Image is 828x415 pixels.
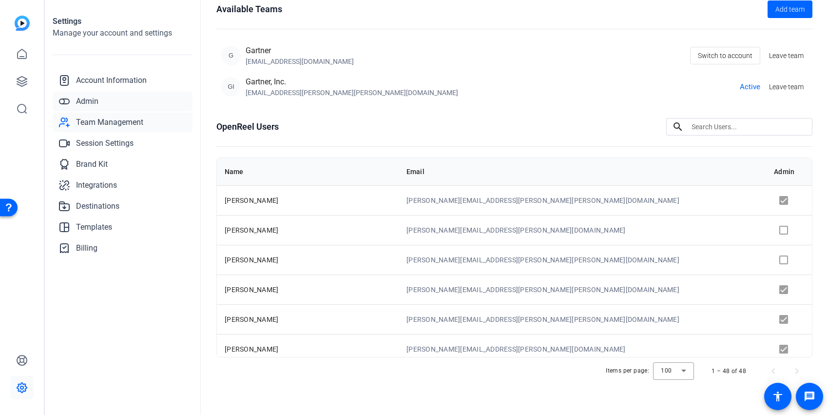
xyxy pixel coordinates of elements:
[785,359,809,383] button: Next page
[712,366,746,376] div: 1 – 48 of 48
[769,82,804,92] span: Leave team
[76,117,143,128] span: Team Management
[399,275,766,304] td: [PERSON_NAME][EMAIL_ADDRESS][PERSON_NAME][PERSON_NAME][DOMAIN_NAME]
[666,121,690,133] mat-icon: search
[53,71,193,90] a: Account Information
[246,45,354,57] div: Gartner
[399,215,766,245] td: [PERSON_NAME][EMAIL_ADDRESS][PERSON_NAME][DOMAIN_NAME]
[762,359,785,383] button: Previous page
[690,47,760,64] button: Switch to account
[399,185,766,215] td: [PERSON_NAME][EMAIL_ADDRESS][PERSON_NAME][PERSON_NAME][DOMAIN_NAME]
[53,176,193,195] a: Integrations
[692,121,805,133] input: Search Users...
[765,78,808,96] button: Leave team
[53,113,193,132] a: Team Management
[217,158,399,185] th: Name
[246,76,458,88] div: Gartner, Inc.
[768,0,812,18] button: Add team
[221,46,241,65] div: G
[606,366,649,375] div: Items per page:
[216,120,279,134] h1: OpenReel Users
[765,47,808,64] button: Leave team
[76,158,108,170] span: Brand Kit
[399,158,766,185] th: Email
[53,217,193,237] a: Templates
[76,179,117,191] span: Integrations
[225,316,278,323] span: [PERSON_NAME]
[775,4,805,15] span: Add team
[740,81,760,93] span: Active
[216,2,282,16] h1: Available Teams
[772,391,784,402] mat-icon: accessibility
[76,200,119,212] span: Destinations
[76,75,147,86] span: Account Information
[246,88,458,98] div: [EMAIL_ADDRESS][PERSON_NAME][PERSON_NAME][DOMAIN_NAME]
[53,238,193,258] a: Billing
[769,51,804,61] span: Leave team
[53,134,193,153] a: Session Settings
[76,138,134,149] span: Session Settings
[225,197,278,204] span: [PERSON_NAME]
[53,16,193,27] h1: Settings
[399,304,766,334] td: [PERSON_NAME][EMAIL_ADDRESS][PERSON_NAME][PERSON_NAME][DOMAIN_NAME]
[76,221,112,233] span: Templates
[246,57,354,66] div: [EMAIL_ADDRESS][DOMAIN_NAME]
[804,391,815,402] mat-icon: message
[76,96,98,107] span: Admin
[399,334,766,364] td: [PERSON_NAME][EMAIL_ADDRESS][PERSON_NAME][DOMAIN_NAME]
[76,242,97,254] span: Billing
[399,245,766,275] td: [PERSON_NAME][EMAIL_ADDRESS][PERSON_NAME][PERSON_NAME][DOMAIN_NAME]
[53,27,193,39] h2: Manage your account and settings
[698,46,752,65] span: Switch to account
[15,16,30,31] img: blue-gradient.svg
[225,286,278,294] span: [PERSON_NAME]
[53,155,193,174] a: Brand Kit
[225,345,278,353] span: [PERSON_NAME]
[225,226,278,234] span: [PERSON_NAME]
[53,92,193,111] a: Admin
[53,197,193,216] a: Destinations
[766,158,812,185] th: Admin
[225,256,278,264] span: [PERSON_NAME]
[221,77,241,97] div: GI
